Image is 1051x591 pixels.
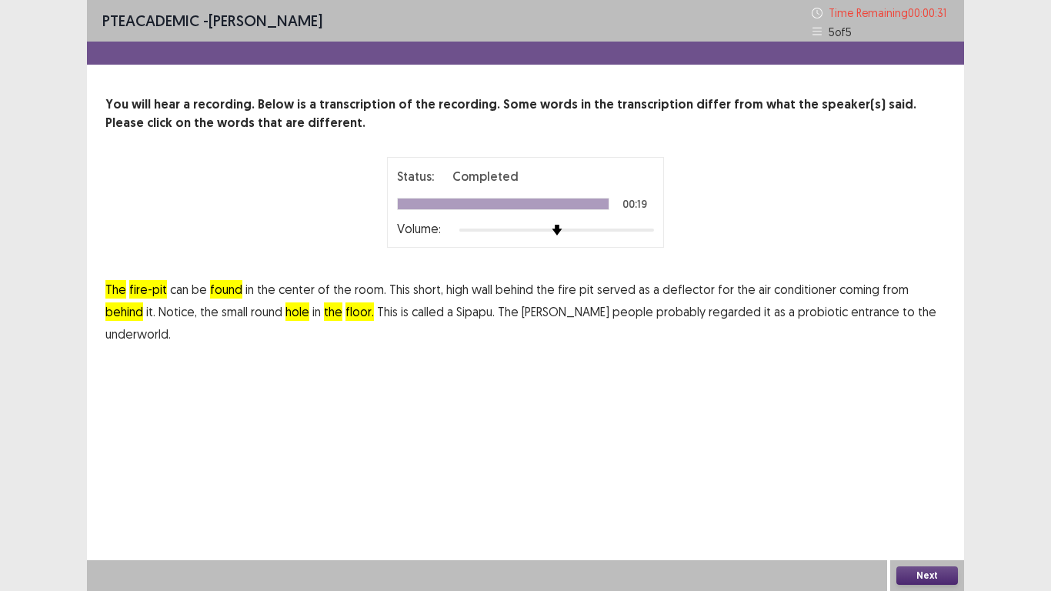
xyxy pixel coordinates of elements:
span: hole [285,302,309,321]
span: Notice, [158,302,197,321]
p: You will hear a recording. Below is a transcription of the recording. Some words in the transcrip... [105,95,946,132]
span: deflector [662,280,715,299]
span: underworld. [105,325,171,343]
span: called [412,302,444,321]
span: the [536,280,555,299]
span: small [222,302,248,321]
span: of [318,280,330,299]
span: conditioner [774,280,836,299]
p: Status: [397,167,434,185]
span: the [918,302,936,321]
span: the [324,302,342,321]
p: Completed [452,167,519,185]
img: arrow-thumb [552,225,562,235]
span: fire [558,280,576,299]
p: Time Remaining 00 : 00 : 31 [829,5,949,21]
p: 5 of 5 [829,24,852,40]
span: in [312,302,321,321]
span: coming [839,280,879,299]
span: it [764,302,771,321]
span: can [170,280,189,299]
span: entrance [851,302,899,321]
span: a [447,302,453,321]
span: be [192,280,207,299]
span: This [377,302,398,321]
span: room. [355,280,386,299]
span: it. [146,302,155,321]
span: Sipapu. [456,302,495,321]
span: behind [105,302,143,321]
span: regarded [709,302,761,321]
span: a [653,280,659,299]
span: from [883,280,909,299]
span: PTE academic [102,11,199,30]
span: behind [495,280,533,299]
span: fire-pit [129,280,167,299]
span: [PERSON_NAME] [522,302,609,321]
span: for [718,280,734,299]
span: probably [656,302,706,321]
span: is [401,302,409,321]
span: in [245,280,254,299]
span: short, [413,280,443,299]
span: the [200,302,219,321]
span: round [251,302,282,321]
span: a [789,302,795,321]
span: The [498,302,519,321]
span: as [774,302,786,321]
span: wall [472,280,492,299]
span: This [389,280,410,299]
span: to [903,302,915,321]
span: pit [579,280,594,299]
p: Volume: [397,219,441,238]
p: 00:19 [622,199,647,209]
span: the [257,280,275,299]
span: center [279,280,315,299]
span: the [333,280,352,299]
span: high [446,280,469,299]
span: found [210,280,242,299]
span: floor. [345,302,374,321]
span: served [597,280,636,299]
span: air [759,280,771,299]
button: Next [896,566,958,585]
span: The [105,280,126,299]
span: as [639,280,650,299]
span: people [612,302,653,321]
span: the [737,280,756,299]
p: - [PERSON_NAME] [102,9,322,32]
span: probiotic [798,302,848,321]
